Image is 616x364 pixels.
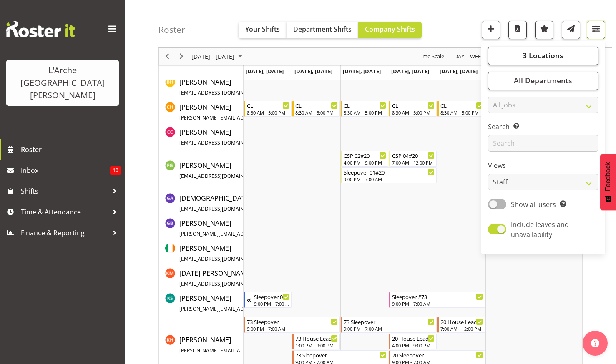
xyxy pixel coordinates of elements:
[247,101,289,110] div: CL
[440,101,483,110] div: CL
[190,52,246,62] button: August 2025
[179,139,262,146] span: [EMAIL_ADDRESS][DOMAIN_NAME]
[511,200,556,209] span: Show all users
[482,21,500,39] button: Add a new shift
[392,351,483,359] div: 20 Sleepover
[389,334,437,349] div: Kathryn Hunt"s event - 20 House Leader Begin From Thursday, August 28, 2025 at 4:00:00 PM GMT+12:...
[179,294,335,313] span: [PERSON_NAME]
[189,48,247,65] div: August 25 - 31, 2025
[600,154,616,210] button: Feedback - Show survey
[179,205,262,212] span: [EMAIL_ADDRESS][DOMAIN_NAME]
[247,325,338,332] div: 9:00 PM - 7:00 AM
[245,25,280,34] span: Your Shifts
[392,292,483,301] div: Sleepover #73
[344,317,435,326] div: 73 Sleepover
[287,22,358,38] button: Department Shifts
[343,67,381,75] span: [DATE], [DATE]
[179,89,262,96] span: [EMAIL_ADDRESS][DOMAIN_NAME]
[159,291,244,316] td: Katherine Shaw resource
[440,67,478,75] span: [DATE], [DATE]
[344,159,386,166] div: 4:00 PM - 9:00 PM
[159,150,244,191] td: Faustina Gaensicke resource
[244,317,340,333] div: Kathryn Hunt"s event - 73 Sleepover Begin From Monday, August 25, 2025 at 9:00:00 PM GMT+12:00 En...
[488,135,598,152] input: Search
[179,218,374,238] a: [PERSON_NAME][PERSON_NAME][EMAIL_ADDRESS][DOMAIN_NAME][PERSON_NAME]
[344,101,386,110] div: CL
[15,64,111,102] div: L'Arche [GEOGRAPHIC_DATA][PERSON_NAME]
[587,21,605,39] button: Filter Shifts
[344,325,435,332] div: 9:00 PM - 7:00 AM
[392,101,435,110] div: CL
[341,101,388,117] div: Christopher Hill"s event - CL Begin From Wednesday, August 27, 2025 at 8:30:00 AM GMT+12:00 Ends ...
[179,335,335,354] span: [PERSON_NAME]
[179,335,335,355] a: [PERSON_NAME][PERSON_NAME][EMAIL_ADDRESS][DOMAIN_NAME]
[295,334,338,342] div: 73 House Leader
[6,21,75,37] img: Rosterit website logo
[21,185,108,197] span: Shifts
[239,22,287,38] button: Your Shifts
[246,67,284,75] span: [DATE], [DATE]
[179,160,299,180] a: [PERSON_NAME][EMAIL_ADDRESS][DOMAIN_NAME]
[295,101,338,110] div: CL
[247,109,289,116] div: 8:30 AM - 5:00 PM
[110,166,121,175] span: 10
[295,351,386,359] div: 73 Sleepover
[365,25,415,34] span: Company Shifts
[179,244,335,263] span: [PERSON_NAME]
[389,292,485,308] div: Katherine Shaw"s event - Sleepover #73 Begin From Thursday, August 28, 2025 at 9:00:00 PM GMT+12:...
[179,194,303,213] span: [DEMOGRAPHIC_DATA][PERSON_NAME]
[179,114,341,121] span: [PERSON_NAME][EMAIL_ADDRESS][DOMAIN_NAME][PERSON_NAME]
[244,292,292,308] div: Katherine Shaw"s event - Sleepover 02#73 Begin From Sunday, August 24, 2025 at 9:00:00 PM GMT+12:...
[174,48,189,65] div: next period
[179,269,299,288] span: [DATE][PERSON_NAME]
[179,127,299,147] span: [PERSON_NAME]
[437,317,485,333] div: Kathryn Hunt"s event - 20 House Leader Begin From Friday, August 29, 2025 at 7:00:00 AM GMT+12:00...
[440,317,483,326] div: 20 House Leader
[21,164,110,177] span: Inbox
[21,143,121,156] span: Roster
[179,172,262,180] span: [EMAIL_ADDRESS][DOMAIN_NAME]
[176,52,187,62] button: Next
[488,47,598,65] button: 3 Locations
[21,206,108,218] span: Time & Attendance
[295,342,338,349] div: 1:00 PM - 9:00 PM
[508,21,527,39] button: Download a PDF of the roster according to the set date range.
[179,102,374,122] a: [PERSON_NAME][PERSON_NAME][EMAIL_ADDRESS][DOMAIN_NAME][PERSON_NAME]
[179,77,296,97] a: [PERSON_NAME][EMAIL_ADDRESS][DOMAIN_NAME]
[591,339,599,347] img: help-xxl-2.png
[562,21,580,39] button: Send a list of all shifts for the selected filtered period to all rostered employees.
[179,255,302,262] span: [EMAIL_ADDRESS][DOMAIN_NAME][PERSON_NAME]
[437,101,485,117] div: Christopher Hill"s event - CL Begin From Friday, August 29, 2025 at 8:30:00 AM GMT+12:00 Ends At ...
[179,268,299,288] a: [DATE][PERSON_NAME][EMAIL_ADDRESS][DOMAIN_NAME]
[179,127,299,147] a: [PERSON_NAME][EMAIL_ADDRESS][DOMAIN_NAME]
[179,193,303,213] a: [DEMOGRAPHIC_DATA][PERSON_NAME][EMAIL_ADDRESS][DOMAIN_NAME]
[159,191,244,216] td: Gay Andrade resource
[162,52,173,62] button: Previous
[191,52,235,62] span: [DATE] - [DATE]
[254,300,289,307] div: 9:00 PM - 7:00 AM
[488,161,598,171] label: Views
[341,151,388,167] div: Faustina Gaensicke"s event - CSP 02#20 Begin From Wednesday, August 27, 2025 at 4:00:00 PM GMT+12...
[344,151,386,160] div: CSP 02#20
[488,72,598,90] button: All Departments
[389,101,437,117] div: Christopher Hill"s event - CL Begin From Thursday, August 28, 2025 at 8:30:00 AM GMT+12:00 Ends A...
[344,109,386,116] div: 8:30 AM - 5:00 PM
[391,67,429,75] span: [DATE], [DATE]
[179,280,262,287] span: [EMAIL_ADDRESS][DOMAIN_NAME]
[179,219,374,238] span: [PERSON_NAME]
[179,243,335,263] a: [PERSON_NAME][EMAIL_ADDRESS][DOMAIN_NAME][PERSON_NAME]
[341,317,437,333] div: Kathryn Hunt"s event - 73 Sleepover Begin From Wednesday, August 27, 2025 at 9:00:00 PM GMT+12:00...
[159,266,244,291] td: Kartik Mahajan resource
[160,48,174,65] div: previous period
[440,109,483,116] div: 8:30 AM - 5:00 PM
[295,109,338,116] div: 8:30 AM - 5:00 PM
[389,151,437,167] div: Faustina Gaensicke"s event - CSP 04#20 Begin From Thursday, August 28, 2025 at 7:00:00 AM GMT+12:...
[293,25,352,34] span: Department Shifts
[179,305,302,312] span: [PERSON_NAME][EMAIL_ADDRESS][DOMAIN_NAME]
[392,151,435,160] div: CSP 04#20
[358,22,422,38] button: Company Shifts
[341,167,437,183] div: Faustina Gaensicke"s event - Sleepover 01#20 Begin From Wednesday, August 27, 2025 at 9:00:00 PM ...
[344,176,435,182] div: 9:00 PM - 7:00 AM
[392,300,483,307] div: 9:00 PM - 7:00 AM
[344,168,435,176] div: Sleepover 01#20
